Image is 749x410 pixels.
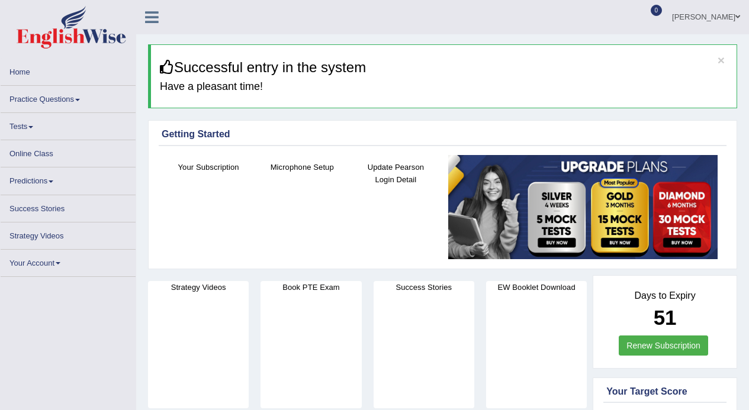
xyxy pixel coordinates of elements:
a: Success Stories [1,195,136,218]
img: small5.jpg [448,155,718,259]
h4: Microphone Setup [261,161,343,173]
button: × [718,54,725,66]
div: Your Target Score [606,385,724,399]
h4: Success Stories [374,281,474,293]
a: Strategy Videos [1,222,136,246]
a: Tests [1,113,136,136]
h4: Have a pleasant time! [160,81,728,93]
span: 0 [651,5,663,16]
a: Renew Subscription [619,335,708,356]
h3: Successful entry in the system [160,60,728,75]
h4: Update Pearson Login Detail [355,161,436,186]
h4: Your Subscription [168,161,249,173]
a: Practice Questions [1,86,136,109]
b: 51 [654,306,677,329]
div: Getting Started [162,127,724,141]
a: Your Account [1,250,136,273]
h4: Book PTE Exam [261,281,361,293]
h4: EW Booklet Download [486,281,587,293]
a: Predictions [1,167,136,191]
a: Home [1,59,136,82]
a: Online Class [1,140,136,163]
h4: Days to Expiry [606,290,724,301]
h4: Strategy Videos [148,281,249,293]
